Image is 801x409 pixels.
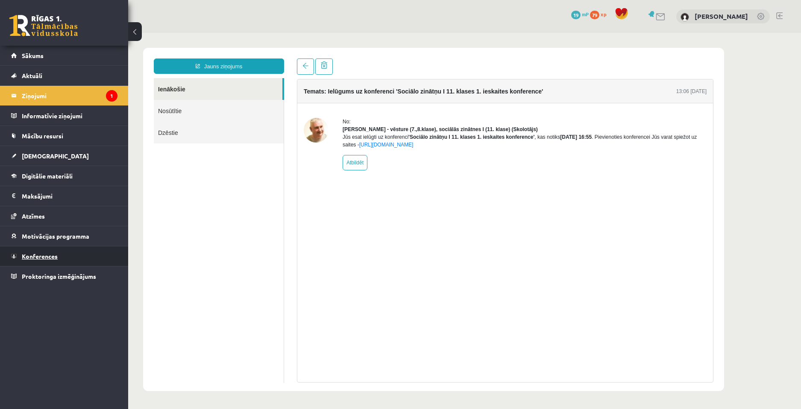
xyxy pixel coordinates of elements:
a: Jauns ziņojums [26,26,156,41]
legend: Maksājumi [22,186,117,206]
a: Aktuāli [11,66,117,85]
b: 'Sociālo zinātņu I 11. klases 1. ieskaites konference' [280,101,406,107]
span: Motivācijas programma [22,232,89,240]
legend: Ziņojumi [22,86,117,105]
a: Rīgas 1. Tālmācības vidusskola [9,15,78,36]
a: Maksājumi [11,186,117,206]
a: Motivācijas programma [11,226,117,246]
legend: Informatīvie ziņojumi [22,106,117,126]
a: Dzēstie [26,89,156,111]
a: Ziņojumi1 [11,86,117,105]
div: Jūs esat ielūgti uz konferenci , kas notiks . Pievienoties konferencei Jūs varat spiežot uz saites - [214,100,578,116]
span: 19 [571,11,581,19]
a: Konferences [11,246,117,266]
span: Aktuāli [22,72,42,79]
a: [PERSON_NAME] [695,12,748,20]
a: Digitālie materiāli [11,166,117,186]
a: 19 mP [571,11,589,18]
a: Mācību resursi [11,126,117,146]
a: Ienākošie [26,45,154,67]
span: Proktoringa izmēģinājums [22,272,96,280]
div: No: [214,85,578,93]
a: Atzīmes [11,206,117,226]
span: Sākums [22,52,44,59]
b: [DATE] 16:55 [432,101,464,107]
strong: [PERSON_NAME] - vēsture (7.,8.klase), sociālās zinātnes I (11. klase) (Skolotājs) [214,93,410,99]
i: 1 [106,90,117,102]
span: mP [582,11,589,18]
a: Proktoringa izmēģinājums [11,266,117,286]
img: Kristaps Zomerfelds [681,13,689,21]
a: 79 xp [590,11,610,18]
span: Mācību resursi [22,132,63,140]
a: Sākums [11,46,117,65]
span: [DEMOGRAPHIC_DATA] [22,152,89,160]
span: Atzīmes [22,212,45,220]
a: [URL][DOMAIN_NAME] [231,109,285,115]
span: Digitālie materiāli [22,172,73,180]
span: xp [601,11,606,18]
a: Informatīvie ziņojumi [11,106,117,126]
h4: Temats: Ielūgums uz konferenci 'Sociālo zinātņu I 11. klases 1. ieskaites konference' [176,55,415,62]
a: Nosūtītie [26,67,156,89]
div: 13:06 [DATE] [548,55,578,62]
span: 79 [590,11,599,19]
a: Atbildēt [214,122,239,137]
a: [DEMOGRAPHIC_DATA] [11,146,117,166]
span: Konferences [22,252,58,260]
img: Andris Garabidovičs - vēsture (7.,8.klase), sociālās zinātnes I (11. klase) [176,85,200,110]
